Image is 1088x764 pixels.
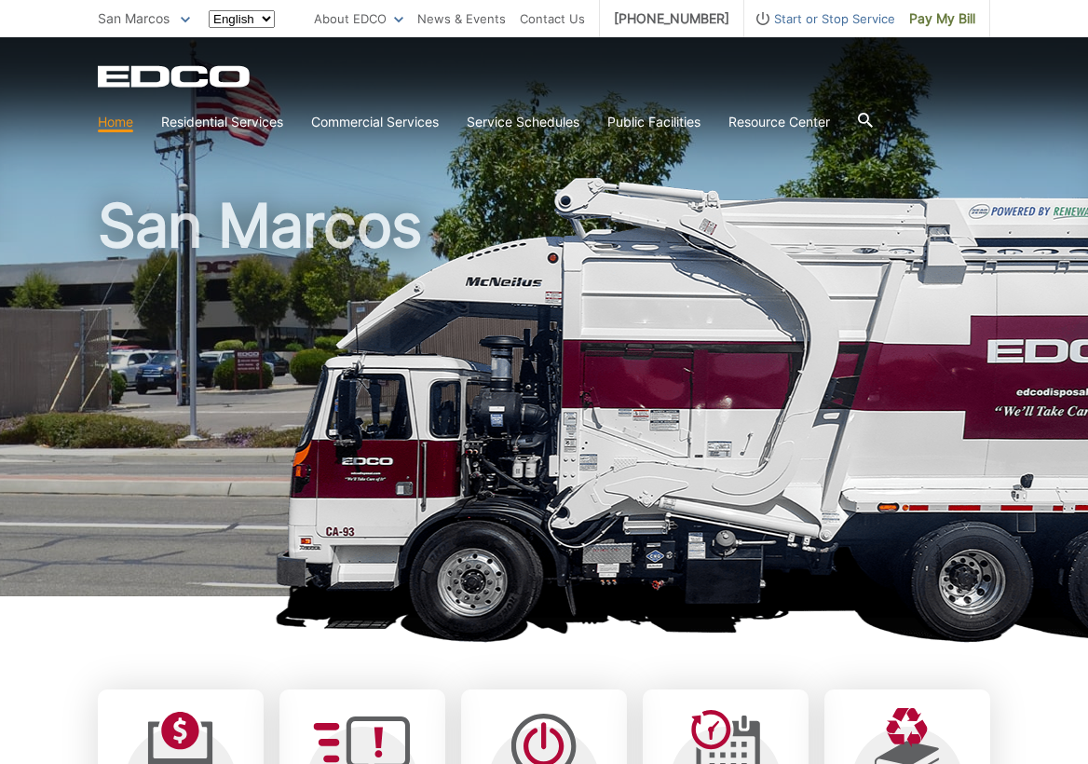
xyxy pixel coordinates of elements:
[98,10,170,26] span: San Marcos
[607,112,700,132] a: Public Facilities
[417,8,506,29] a: News & Events
[311,112,439,132] a: Commercial Services
[161,112,283,132] a: Residential Services
[909,8,975,29] span: Pay My Bill
[98,65,252,88] a: EDCD logo. Return to the homepage.
[520,8,585,29] a: Contact Us
[209,10,275,28] select: Select a language
[467,112,579,132] a: Service Schedules
[98,112,133,132] a: Home
[98,196,990,605] h1: San Marcos
[314,8,403,29] a: About EDCO
[728,112,830,132] a: Resource Center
